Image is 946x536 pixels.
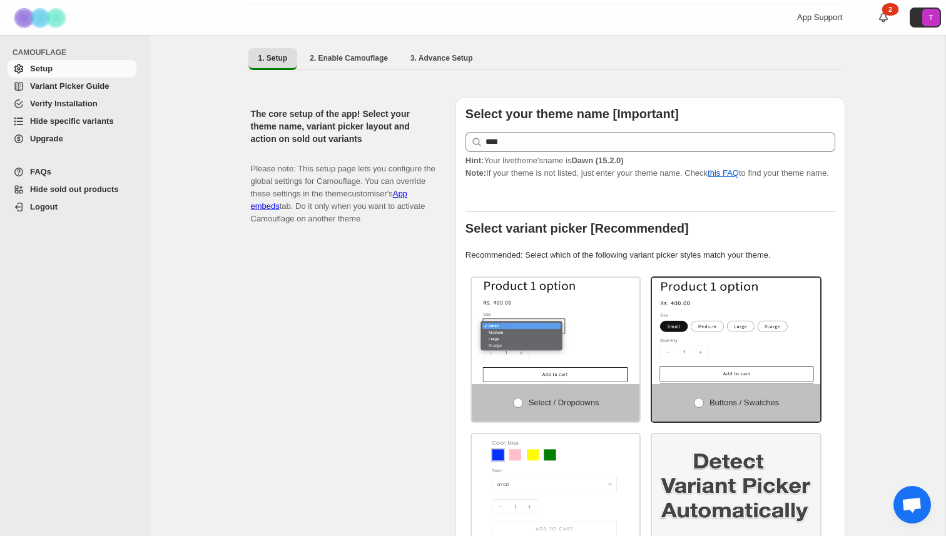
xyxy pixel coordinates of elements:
a: Hide specific variants [8,113,136,130]
span: 2. Enable Camouflage [310,53,388,63]
span: FAQs [30,167,51,176]
img: Select / Dropdowns [472,278,640,384]
a: this FAQ [708,168,739,178]
span: Select / Dropdowns [529,398,599,407]
div: 2 [882,3,898,16]
img: Camouflage [10,1,73,35]
span: Your live theme's name is [465,156,624,165]
span: Avatar with initials T [922,9,940,26]
a: Setup [8,60,136,78]
span: Hide specific variants [30,116,114,126]
span: Variant Picker Guide [30,81,109,91]
img: Buttons / Swatches [652,278,820,384]
a: Verify Installation [8,95,136,113]
a: Logout [8,198,136,216]
strong: Dawn (15.2.0) [571,156,623,165]
a: Variant Picker Guide [8,78,136,95]
b: Select variant picker [Recommended] [465,221,689,235]
span: Verify Installation [30,99,98,108]
b: Select your theme name [Important] [465,107,679,121]
a: Hide sold out products [8,181,136,198]
a: 2 [877,11,890,24]
span: CAMOUFLAGE [13,48,141,58]
p: If your theme is not listed, just enter your theme name. Check to find your theme name. [465,154,835,180]
p: Recommended: Select which of the following variant picker styles match your theme. [465,249,835,261]
span: 1. Setup [258,53,288,63]
text: T [929,14,933,21]
a: Open chat [893,486,931,523]
span: Logout [30,202,58,211]
span: Setup [30,64,53,73]
a: FAQs [8,163,136,181]
strong: Note: [465,168,486,178]
span: 3. Advance Setup [410,53,473,63]
span: Buttons / Swatches [709,398,779,407]
span: Upgrade [30,134,63,143]
p: Please note: This setup page lets you configure the global settings for Camouflage. You can overr... [251,150,435,225]
strong: Hint: [465,156,484,165]
span: App Support [797,13,842,22]
a: Upgrade [8,130,136,148]
h2: The core setup of the app! Select your theme name, variant picker layout and action on sold out v... [251,108,435,145]
button: Avatar with initials T [910,8,941,28]
span: Hide sold out products [30,185,119,194]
